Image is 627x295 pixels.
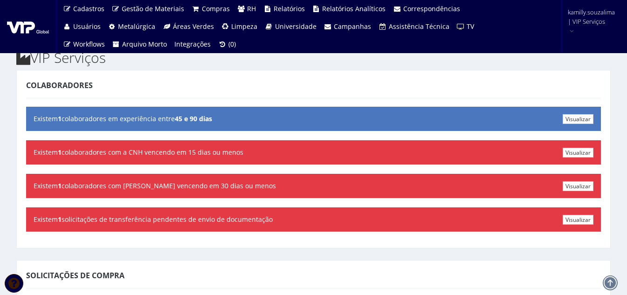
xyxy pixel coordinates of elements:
a: Áreas Verdes [159,18,218,35]
span: Integrações [174,40,211,48]
div: Existem colaboradores com [PERSON_NAME] vencendo em 30 dias ou menos [26,174,601,198]
a: Arquivo Morto [109,35,171,53]
span: Gestão de Materiais [122,4,184,13]
img: logo [7,20,49,34]
div: Existem solicitações de transferência pendentes de envio de documentação [26,207,601,232]
a: Visualizar [563,148,593,158]
span: Compras [202,4,230,13]
a: Integrações [171,35,214,53]
span: Usuários [73,22,101,31]
span: Áreas Verdes [173,22,214,31]
span: Colaboradores [26,80,93,90]
span: TV [467,22,474,31]
a: Metalúrgica [104,18,159,35]
b: 1 [58,215,62,224]
span: Relatórios Analíticos [322,4,386,13]
a: Visualizar [563,181,593,191]
a: (0) [214,35,240,53]
span: Solicitações de Compra [26,270,124,281]
div: Existem colaboradores com a CNH vencendo em 15 dias ou menos [26,140,601,165]
b: 1 [58,114,62,123]
span: Relatórios [274,4,305,13]
a: Workflows [59,35,109,53]
span: Assistência Técnica [389,22,449,31]
a: Universidade [261,18,320,35]
b: 1 [58,148,62,157]
a: Usuários [59,18,104,35]
b: 1 [58,181,62,190]
a: Visualizar [563,215,593,225]
span: Limpeza [231,22,257,31]
span: RH [247,4,256,13]
span: (0) [228,40,236,48]
div: Existem colaboradores em experiência entre [26,107,601,131]
a: Assistência Técnica [375,18,453,35]
span: kamilly.souzalima | VIP Serviços [568,7,615,26]
b: 45 e 90 dias [175,114,212,123]
a: Limpeza [218,18,262,35]
span: Arquivo Morto [122,40,167,48]
span: Metalúrgica [118,22,155,31]
a: Visualizar [563,114,593,124]
span: Workflows [73,40,105,48]
span: Cadastros [73,4,104,13]
span: Correspondências [403,4,460,13]
span: Campanhas [334,22,371,31]
h2: VIP Serviços [16,50,611,65]
span: Universidade [275,22,317,31]
a: TV [453,18,478,35]
a: Campanhas [320,18,375,35]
